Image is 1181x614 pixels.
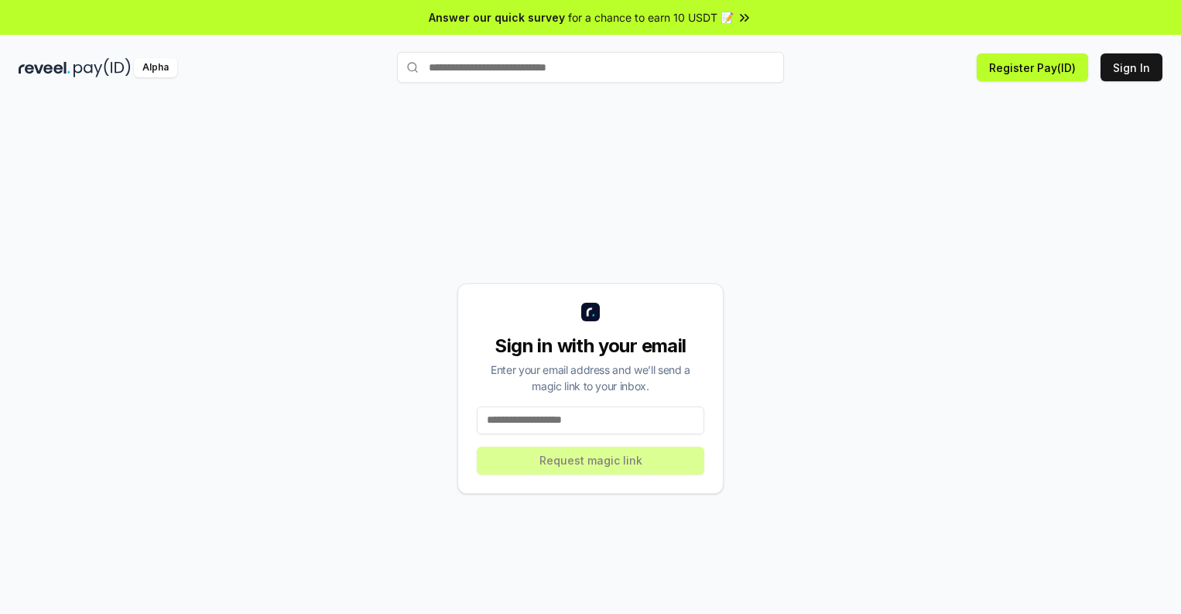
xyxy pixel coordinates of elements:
img: reveel_dark [19,58,70,77]
div: Enter your email address and we’ll send a magic link to your inbox. [477,362,704,394]
span: for a chance to earn 10 USDT 📝 [568,9,734,26]
div: Sign in with your email [477,334,704,358]
img: logo_small [581,303,600,321]
button: Sign In [1101,53,1162,81]
span: Answer our quick survey [429,9,565,26]
img: pay_id [74,58,131,77]
button: Register Pay(ID) [977,53,1088,81]
div: Alpha [134,58,177,77]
